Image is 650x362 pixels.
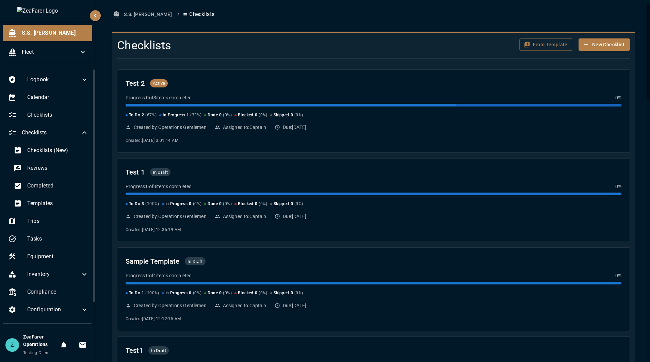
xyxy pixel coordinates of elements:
[22,129,80,137] span: Checklists
[259,290,267,297] span: ( 0 %)
[219,290,222,297] span: 0
[208,201,218,208] span: Done
[22,29,87,37] span: S.S. [PERSON_NAME]
[27,164,88,172] span: Reviews
[223,112,232,119] span: ( 0 %)
[189,201,191,208] span: 0
[3,125,94,141] div: Checklists
[27,306,80,314] span: Configuration
[189,290,191,297] span: 0
[165,201,188,208] span: In Progress
[3,231,94,247] div: Tasks
[223,290,232,297] span: ( 0 %)
[3,25,92,41] div: S.S. [PERSON_NAME]
[291,112,293,119] span: 0
[223,302,266,309] p: Assigned to: Captain
[177,10,180,18] li: /
[274,290,289,297] span: Skipped
[291,290,293,297] span: 0
[3,89,94,105] div: Calendar
[294,112,303,119] span: ( 0 %)
[126,78,145,89] h2: Test 2
[259,112,267,119] span: ( 0 %)
[117,38,457,53] h4: Checklists
[182,10,214,18] p: Checklists
[223,124,266,131] p: Assigned to: Captain
[579,38,630,51] button: New Checklist
[193,201,202,208] span: ( 0 %)
[615,94,621,101] p: 0 %
[3,266,94,282] div: Inventory
[126,94,192,101] p: Progress: 0 of 3 items completed
[150,169,170,176] span: In Draft
[150,80,168,87] span: Active
[27,199,88,208] span: Templates
[3,44,92,60] div: Fleet
[142,201,144,208] span: 3
[3,107,94,123] div: Checklists
[165,290,188,297] span: In Progress
[208,112,218,119] span: Done
[3,284,94,300] div: Compliance
[5,338,19,352] div: Z
[255,201,257,208] span: 0
[142,290,144,297] span: 1
[27,288,88,296] span: Compliance
[223,201,232,208] span: ( 0 %)
[126,316,181,321] span: Created: [DATE] 12:12:15 AM
[76,338,90,352] button: Invitations
[126,183,192,190] p: Progress: 0 of 3 items completed
[208,290,218,297] span: Done
[27,235,88,243] span: Tasks
[126,167,145,178] h2: Test 1
[23,333,57,348] h6: ZeaFarer Operations
[27,76,80,84] span: Logbook
[8,142,94,159] div: Checklists (New)
[57,338,70,352] button: Notifications
[274,112,289,119] span: Skipped
[134,213,207,220] p: Created by: Operations Gentlemen
[129,290,140,297] span: To Do
[283,213,307,220] p: Due: [DATE]
[126,256,179,267] h2: Sample Template
[27,111,88,119] span: Checklists
[294,201,303,208] span: ( 0 %)
[3,248,94,265] div: Equipment
[27,146,88,154] span: Checklists (New)
[3,301,94,318] div: Configuration
[27,270,80,278] span: Inventory
[185,258,205,265] span: In Draft
[145,290,159,297] span: ( 100 %)
[283,124,307,131] p: Due: [DATE]
[27,93,88,101] span: Calendar
[8,195,94,212] div: Templates
[259,201,267,208] span: ( 0 %)
[219,112,222,119] span: 0
[190,112,201,119] span: ( 33 %)
[126,138,178,143] span: Created: [DATE] 3:01:14 AM
[112,8,175,21] button: S.S. [PERSON_NAME]
[27,217,88,225] span: Trips
[23,350,50,355] span: Testing Client
[274,201,289,208] span: Skipped
[126,272,192,279] p: Progress: 0 of 1 items completed
[219,201,222,208] span: 0
[134,302,207,309] p: Created by: Operations Gentlemen
[238,112,254,119] span: Blocked
[283,302,307,309] p: Due: [DATE]
[3,213,94,229] div: Trips
[8,178,94,194] div: Completed
[255,112,257,119] span: 0
[126,227,181,232] span: Created: [DATE] 12:35:19 AM
[142,112,144,119] span: 2
[223,213,266,220] p: Assigned to: Captain
[126,345,143,356] h2: Test1
[3,71,94,88] div: Logbook
[519,38,573,51] button: From Template
[615,183,621,190] p: 0 %
[615,272,621,279] p: 0 %
[27,182,88,190] span: Completed
[148,347,169,354] span: In Draft
[238,290,254,297] span: Blocked
[145,201,159,208] span: ( 100 %)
